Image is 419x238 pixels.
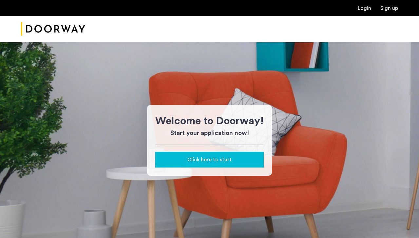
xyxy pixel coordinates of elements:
[187,156,232,164] span: Click here to start
[155,129,264,138] h3: Start your application now!
[21,17,85,41] img: logo
[155,152,264,168] button: button
[21,17,85,41] a: Cazamio Logo
[155,113,264,129] h1: Welcome to Doorway!
[358,6,371,11] a: Login
[380,6,398,11] a: Registration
